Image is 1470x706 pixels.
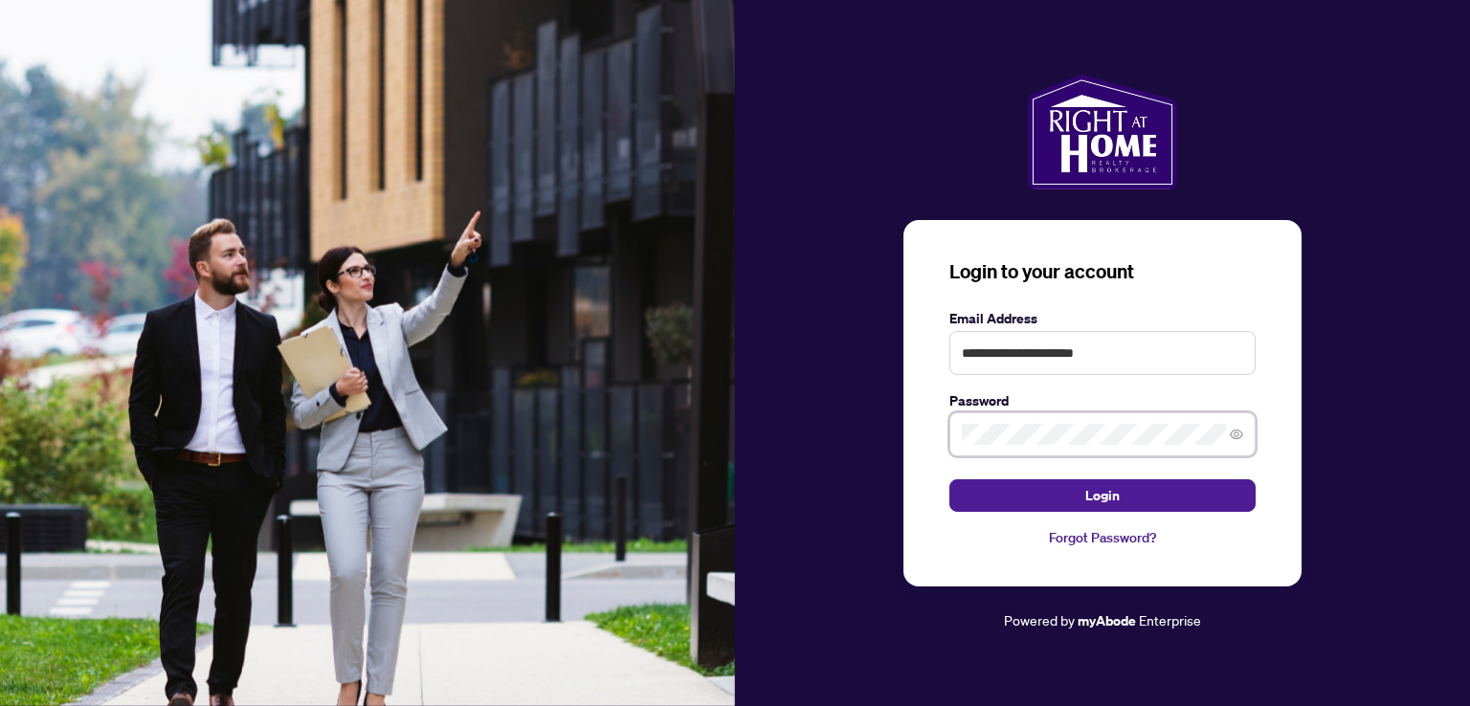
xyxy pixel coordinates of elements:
img: ma-logo [1028,75,1176,189]
span: Login [1085,480,1120,511]
button: Login [949,479,1256,512]
label: Password [949,390,1256,411]
span: Powered by [1004,611,1075,629]
h3: Login to your account [949,258,1256,285]
span: eye [1230,428,1243,441]
a: Forgot Password? [949,527,1256,548]
span: Enterprise [1139,611,1201,629]
label: Email Address [949,308,1256,329]
a: myAbode [1078,610,1136,631]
